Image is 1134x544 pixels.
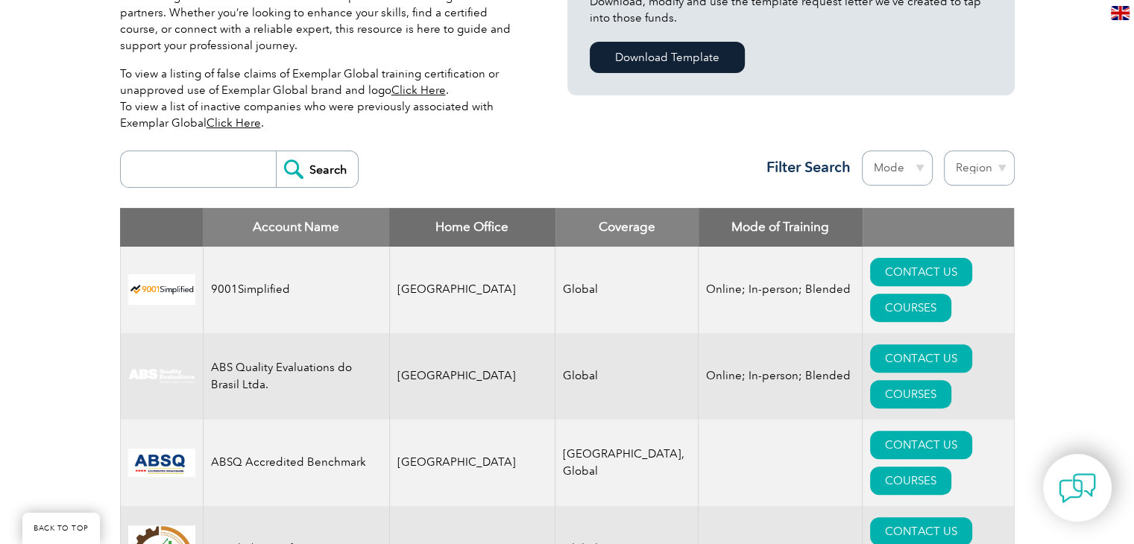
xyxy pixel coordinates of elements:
input: Search [276,151,358,187]
th: Account Name: activate to sort column descending [203,208,389,247]
td: Online; In-person; Blended [699,333,863,420]
img: contact-chat.png [1059,469,1096,507]
a: COURSES [870,380,951,408]
td: Global [555,247,699,333]
th: Coverage: activate to sort column ascending [555,208,699,247]
a: CONTACT US [870,258,972,286]
td: 9001Simplified [203,247,389,333]
td: Global [555,333,699,420]
a: COURSES [870,466,951,495]
a: CONTACT US [870,431,972,459]
th: : activate to sort column ascending [863,208,1014,247]
a: CONTACT US [870,344,972,373]
img: en [1111,6,1130,20]
a: BACK TO TOP [22,513,100,544]
a: Download Template [590,42,745,73]
img: cc24547b-a6e0-e911-a812-000d3a795b83-logo.png [128,449,195,477]
td: [GEOGRAPHIC_DATA] [389,247,555,333]
td: [GEOGRAPHIC_DATA] [389,333,555,420]
a: Click Here [207,116,261,130]
th: Home Office: activate to sort column ascending [389,208,555,247]
td: ABS Quality Evaluations do Brasil Ltda. [203,333,389,420]
a: Click Here [391,83,446,97]
img: 37c9c059-616f-eb11-a812-002248153038-logo.png [128,274,195,305]
td: ABSQ Accredited Benchmark [203,420,389,506]
a: COURSES [870,294,951,322]
p: To view a listing of false claims of Exemplar Global training certification or unapproved use of ... [120,66,523,131]
td: Online; In-person; Blended [699,247,863,333]
h3: Filter Search [757,158,851,177]
th: Mode of Training: activate to sort column ascending [699,208,863,247]
td: [GEOGRAPHIC_DATA] [389,420,555,506]
img: c92924ac-d9bc-ea11-a814-000d3a79823d-logo.jpg [128,368,195,385]
td: [GEOGRAPHIC_DATA], Global [555,420,699,506]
